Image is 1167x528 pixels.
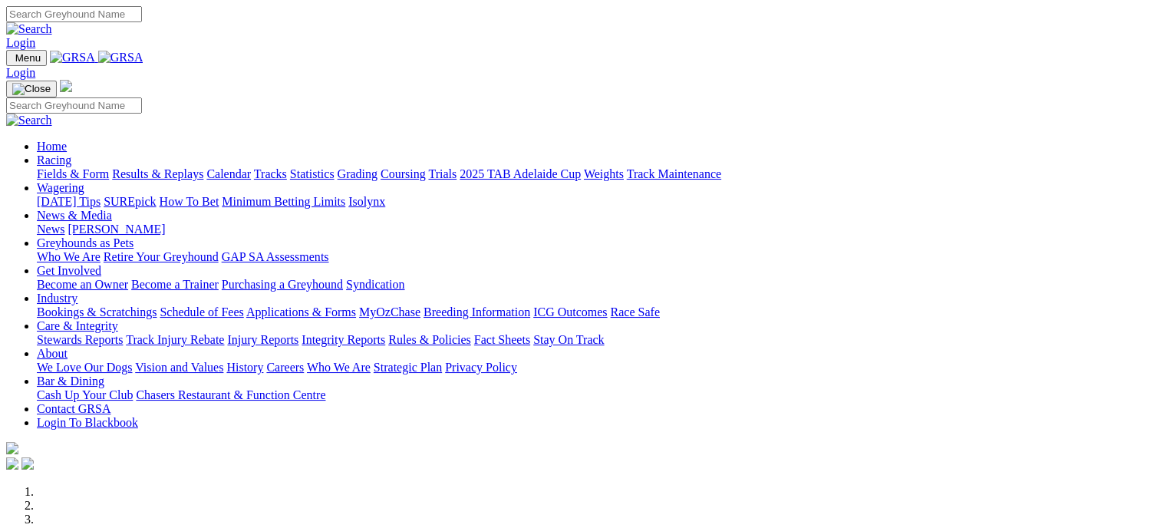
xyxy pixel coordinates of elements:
[37,278,1161,292] div: Get Involved
[112,167,203,180] a: Results & Replays
[338,167,377,180] a: Grading
[37,167,109,180] a: Fields & Form
[6,22,52,36] img: Search
[135,361,223,374] a: Vision and Values
[160,305,243,318] a: Schedule of Fees
[37,375,104,388] a: Bar & Dining
[37,292,77,305] a: Industry
[126,333,224,346] a: Track Injury Rebate
[290,167,335,180] a: Statistics
[21,457,34,470] img: twitter.svg
[302,333,385,346] a: Integrity Reports
[37,223,64,236] a: News
[381,167,426,180] a: Coursing
[37,361,132,374] a: We Love Our Dogs
[104,250,219,263] a: Retire Your Greyhound
[374,361,442,374] a: Strategic Plan
[474,333,530,346] a: Fact Sheets
[424,305,530,318] a: Breeding Information
[226,361,263,374] a: History
[266,361,304,374] a: Careers
[222,250,329,263] a: GAP SA Assessments
[136,388,325,401] a: Chasers Restaurant & Function Centre
[37,333,1161,347] div: Care & Integrity
[37,305,157,318] a: Bookings & Scratchings
[37,153,71,167] a: Racing
[533,333,604,346] a: Stay On Track
[98,51,143,64] img: GRSA
[37,402,110,415] a: Contact GRSA
[37,388,1161,402] div: Bar & Dining
[627,167,721,180] a: Track Maintenance
[460,167,581,180] a: 2025 TAB Adelaide Cup
[60,80,72,92] img: logo-grsa-white.png
[6,6,142,22] input: Search
[6,114,52,127] img: Search
[6,81,57,97] button: Toggle navigation
[37,195,101,208] a: [DATE] Tips
[37,347,68,360] a: About
[131,278,219,291] a: Become a Trainer
[307,361,371,374] a: Who We Are
[37,361,1161,375] div: About
[37,264,101,277] a: Get Involved
[37,236,134,249] a: Greyhounds as Pets
[6,50,47,66] button: Toggle navigation
[610,305,659,318] a: Race Safe
[445,361,517,374] a: Privacy Policy
[348,195,385,208] a: Isolynx
[37,333,123,346] a: Stewards Reports
[359,305,420,318] a: MyOzChase
[6,36,35,49] a: Login
[6,97,142,114] input: Search
[388,333,471,346] a: Rules & Policies
[37,140,67,153] a: Home
[50,51,95,64] img: GRSA
[346,278,404,291] a: Syndication
[160,195,219,208] a: How To Bet
[12,83,51,95] img: Close
[206,167,251,180] a: Calendar
[15,52,41,64] span: Menu
[227,333,298,346] a: Injury Reports
[37,305,1161,319] div: Industry
[6,442,18,454] img: logo-grsa-white.png
[246,305,356,318] a: Applications & Forms
[68,223,165,236] a: [PERSON_NAME]
[428,167,457,180] a: Trials
[584,167,624,180] a: Weights
[533,305,607,318] a: ICG Outcomes
[254,167,287,180] a: Tracks
[37,209,112,222] a: News & Media
[37,250,101,263] a: Who We Are
[37,319,118,332] a: Care & Integrity
[222,195,345,208] a: Minimum Betting Limits
[104,195,156,208] a: SUREpick
[37,388,133,401] a: Cash Up Your Club
[37,278,128,291] a: Become an Owner
[37,181,84,194] a: Wagering
[37,167,1161,181] div: Racing
[6,66,35,79] a: Login
[37,223,1161,236] div: News & Media
[37,250,1161,264] div: Greyhounds as Pets
[37,416,138,429] a: Login To Blackbook
[222,278,343,291] a: Purchasing a Greyhound
[6,457,18,470] img: facebook.svg
[37,195,1161,209] div: Wagering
